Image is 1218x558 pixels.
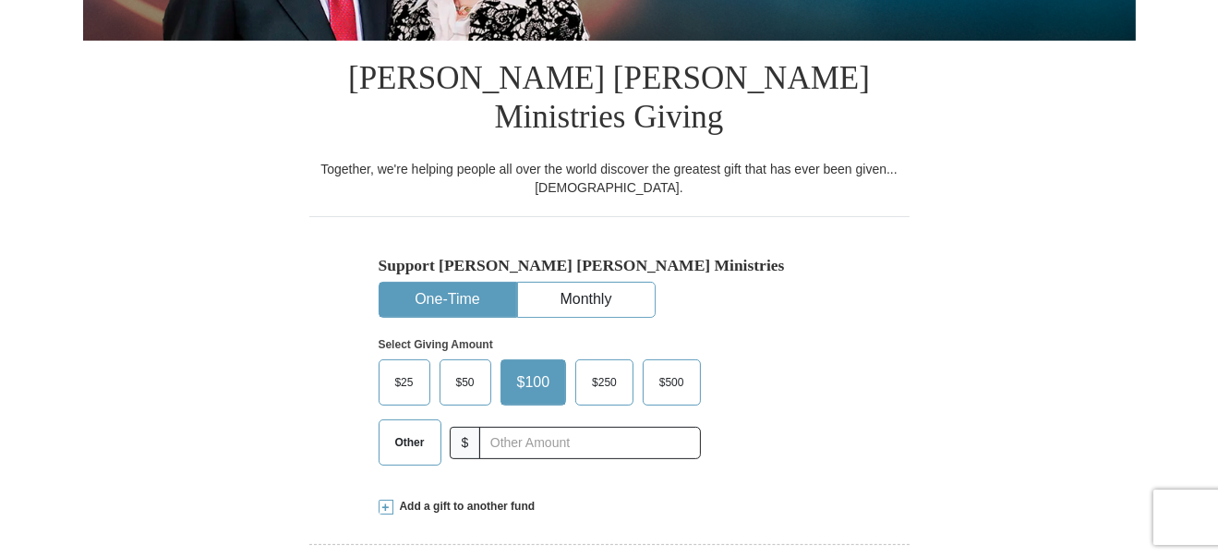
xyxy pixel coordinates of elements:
span: $250 [583,369,626,396]
span: Add a gift to another fund [393,499,536,515]
button: One-Time [380,283,516,317]
span: $100 [508,369,560,396]
strong: Select Giving Amount [379,338,493,351]
div: Together, we're helping people all over the world discover the greatest gift that has ever been g... [309,160,910,197]
button: Monthly [518,283,655,317]
span: $ [450,427,481,459]
h5: Support [PERSON_NAME] [PERSON_NAME] Ministries [379,256,840,275]
span: Other [386,429,434,456]
span: $500 [650,369,693,396]
span: $50 [447,369,484,396]
input: Other Amount [479,427,700,459]
span: $25 [386,369,423,396]
h1: [PERSON_NAME] [PERSON_NAME] Ministries Giving [309,41,910,160]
